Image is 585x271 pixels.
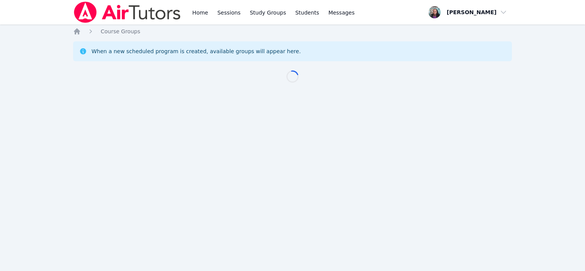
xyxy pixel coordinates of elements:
img: Air Tutors [73,2,181,23]
div: When a new scheduled program is created, available groups will appear here. [92,47,301,55]
span: Course Groups [101,28,140,34]
a: Course Groups [101,28,140,35]
span: Messages [328,9,355,16]
nav: Breadcrumb [73,28,512,35]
